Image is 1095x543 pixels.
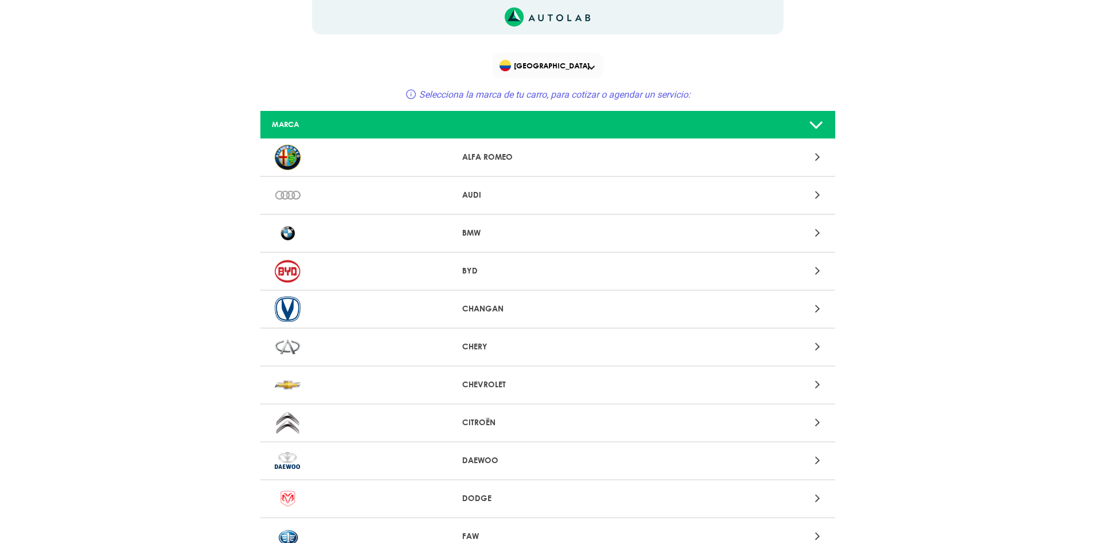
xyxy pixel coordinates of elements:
[263,119,453,130] div: MARCA
[462,379,633,391] p: CHEVROLET
[462,492,633,505] p: DODGE
[275,372,301,398] img: CHEVROLET
[275,410,301,436] img: CITROËN
[462,151,633,163] p: ALFA ROMEO
[493,53,603,78] div: Flag of COLOMBIA[GEOGRAPHIC_DATA]
[275,486,301,511] img: DODGE
[462,455,633,467] p: DAEWOO
[275,296,301,322] img: CHANGAN
[419,89,690,100] span: Selecciona la marca de tu carro, para cotizar o agendar un servicio:
[505,11,590,22] a: Link al sitio de autolab
[462,189,633,201] p: AUDI
[275,183,301,208] img: AUDI
[275,448,301,473] img: DAEWOO
[462,265,633,277] p: BYD
[462,530,633,542] p: FAW
[275,221,301,246] img: BMW
[462,227,633,239] p: BMW
[462,341,633,353] p: CHERY
[462,417,633,429] p: CITROËN
[500,57,598,74] span: [GEOGRAPHIC_DATA]
[500,60,511,71] img: Flag of COLOMBIA
[275,145,301,170] img: ALFA ROMEO
[260,111,835,139] a: MARCA
[275,259,301,284] img: BYD
[462,303,633,315] p: CHANGAN
[275,334,301,360] img: CHERY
